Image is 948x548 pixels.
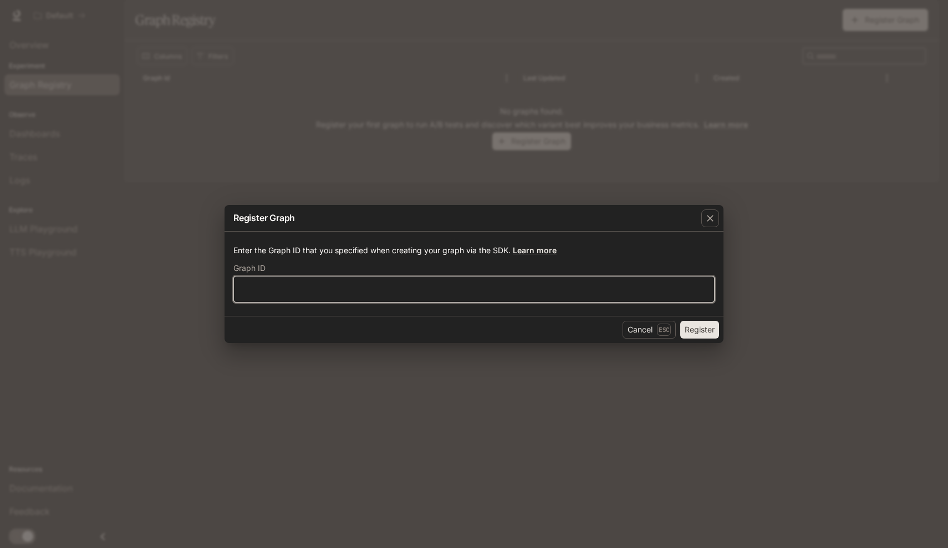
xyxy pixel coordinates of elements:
p: Graph ID [233,264,266,272]
p: Enter the Graph ID that you specified when creating your graph via the SDK. [233,245,715,256]
button: CancelEsc [623,321,676,339]
p: Register Graph [233,211,295,224]
button: Register [680,321,719,339]
p: Esc [657,324,671,336]
a: Learn more [513,245,557,255]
